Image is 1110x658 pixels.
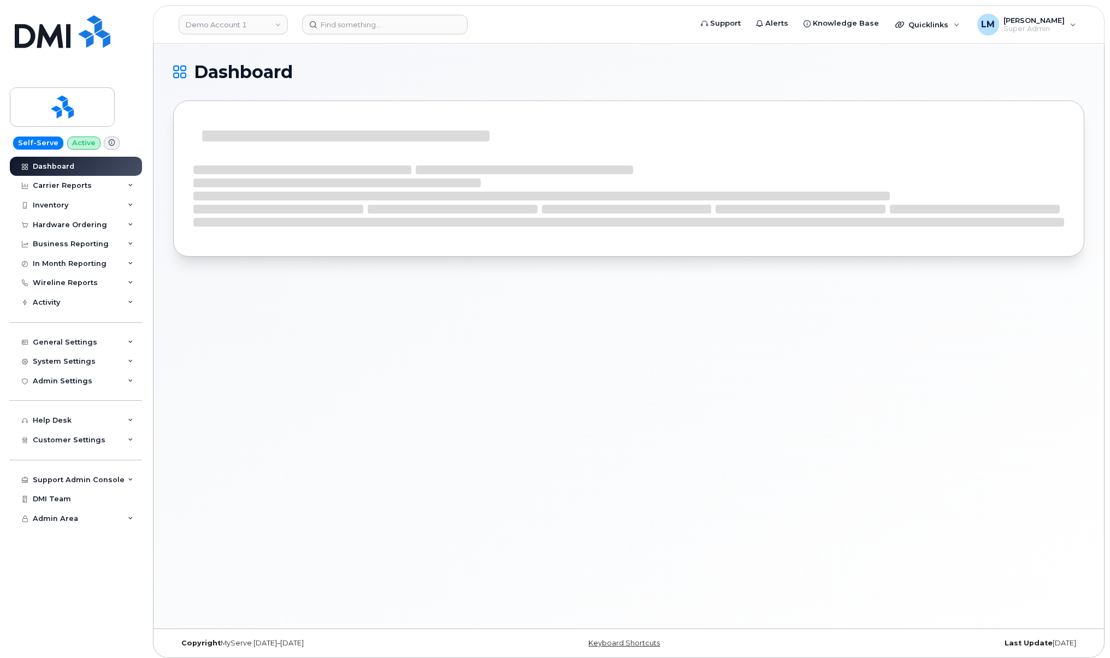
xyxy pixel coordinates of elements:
span: Dashboard [194,64,293,80]
strong: Copyright [181,639,221,647]
strong: Last Update [1005,639,1053,647]
a: Keyboard Shortcuts [588,639,660,647]
div: [DATE] [781,639,1084,648]
div: MyServe [DATE]–[DATE] [173,639,477,648]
